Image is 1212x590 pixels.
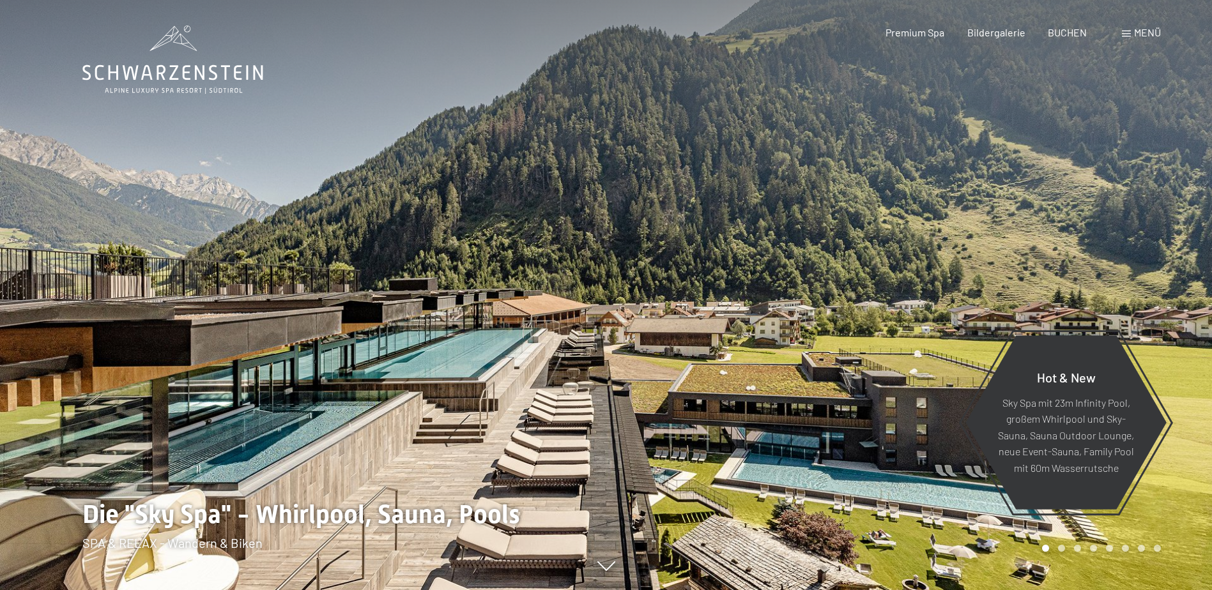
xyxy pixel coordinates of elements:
div: Carousel Page 5 [1106,545,1113,552]
a: Premium Spa [886,26,944,38]
div: Carousel Page 8 [1154,545,1161,552]
a: Bildergalerie [967,26,1025,38]
div: Carousel Pagination [1038,545,1161,552]
span: Hot & New [1037,369,1096,384]
div: Carousel Page 2 [1058,545,1065,552]
a: Hot & New Sky Spa mit 23m Infinity Pool, großem Whirlpool und Sky-Sauna, Sauna Outdoor Lounge, ne... [965,335,1167,510]
div: Carousel Page 7 [1138,545,1145,552]
a: BUCHEN [1048,26,1087,38]
span: Menü [1134,26,1161,38]
div: Carousel Page 4 [1090,545,1097,552]
div: Carousel Page 1 (Current Slide) [1042,545,1049,552]
div: Carousel Page 6 [1122,545,1129,552]
div: Carousel Page 3 [1074,545,1081,552]
p: Sky Spa mit 23m Infinity Pool, großem Whirlpool und Sky-Sauna, Sauna Outdoor Lounge, neue Event-S... [997,394,1135,476]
